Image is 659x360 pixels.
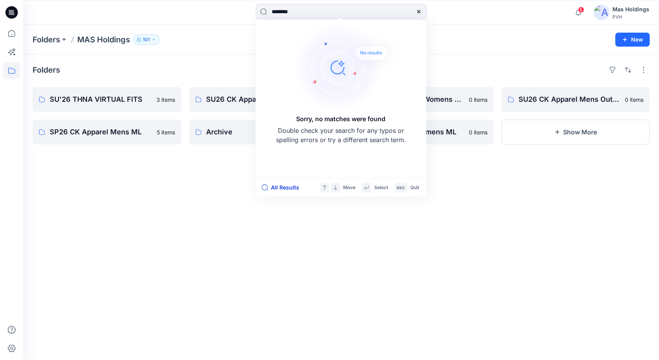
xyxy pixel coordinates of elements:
[33,87,181,112] a: SU'26 THNA VIRTUAL FITS3 items
[501,120,650,144] button: Show More
[206,94,306,105] p: SU26 CK Apparel Mens OP
[296,114,385,123] h5: Sorry, no matches were found
[397,183,405,191] p: esc
[374,183,388,191] p: Select
[275,126,407,144] p: Double check your search for any typos or spelling errors or try a different search term.
[143,35,150,44] p: 101
[519,94,621,105] p: SU26 CK Apparel Mens Outlet
[33,34,60,45] a: Folders
[501,87,650,112] a: SU26 CK Apparel Mens Outlet0 items
[625,96,643,104] p: 0 items
[206,127,308,137] p: Archive
[615,33,650,47] button: New
[578,7,584,13] span: 5
[469,96,487,104] p: 0 items
[293,21,401,114] img: Sorry, no matches were found
[612,14,649,20] div: PVH
[594,5,609,20] img: avatar
[612,5,649,14] div: Mas Holdings
[133,34,160,45] button: 101
[189,120,338,144] a: Archive0 items
[343,183,356,191] p: Move
[77,34,130,45] p: MAS Holdings
[189,87,338,112] a: SU26 CK Apparel Mens OP17 items
[33,120,181,144] a: SP26 CK Apparel Mens ML5 items
[156,96,175,104] p: 3 items
[262,183,304,192] button: All Results
[33,65,60,75] h4: Folders
[469,128,487,136] p: 0 items
[157,128,175,136] p: 5 items
[50,127,152,137] p: SP26 CK Apparel Mens ML
[410,183,419,191] p: Quit
[50,94,152,105] p: SU'26 THNA VIRTUAL FITS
